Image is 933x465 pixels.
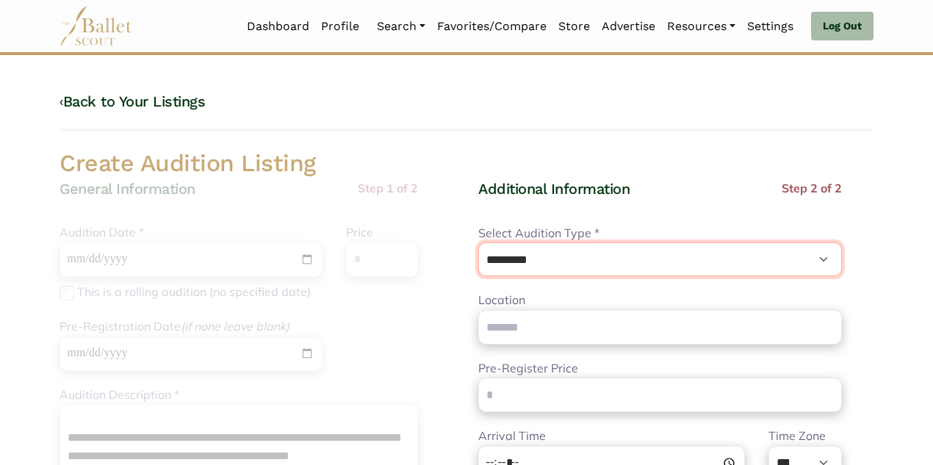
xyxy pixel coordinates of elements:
[811,12,873,41] a: Log Out
[60,92,63,110] code: ‹
[60,93,205,110] a: ‹Back to Your Listings
[315,11,365,42] a: Profile
[782,179,842,198] p: Step 2 of 2
[431,11,552,42] a: Favorites/Compare
[478,359,578,378] label: Pre-Register Price
[241,11,315,42] a: Dashboard
[478,291,525,310] label: Location
[661,11,741,42] a: Resources
[478,427,546,446] label: Arrival Time
[48,148,885,179] h2: Create Audition Listing
[371,11,431,42] a: Search
[768,427,826,446] label: Time Zone
[552,11,596,42] a: Store
[741,11,799,42] a: Settings
[478,179,732,198] h4: Additional Information
[478,224,599,243] label: Select Audition Type *
[596,11,661,42] a: Advertise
